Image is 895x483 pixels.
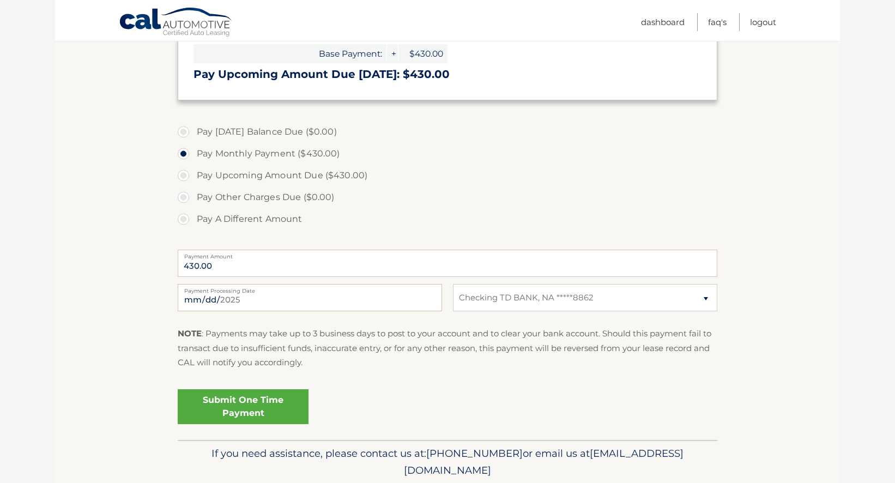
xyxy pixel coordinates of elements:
a: Dashboard [641,13,685,31]
span: $430.00 [398,44,447,63]
strong: NOTE [178,328,202,339]
span: Base Payment: [193,44,386,63]
span: [PHONE_NUMBER] [426,447,523,460]
input: Payment Amount [178,250,717,277]
p: If you need assistance, please contact us at: or email us at [185,445,710,480]
span: + [387,44,398,63]
a: FAQ's [708,13,727,31]
p: : Payments may take up to 3 business days to post to your account and to clear your bank account.... [178,327,717,370]
label: Pay Other Charges Due ($0.00) [178,186,717,208]
a: Logout [750,13,776,31]
label: Pay Monthly Payment ($430.00) [178,143,717,165]
a: Submit One Time Payment [178,389,309,424]
a: Cal Automotive [119,7,233,39]
label: Pay Upcoming Amount Due ($430.00) [178,165,717,186]
label: Pay [DATE] Balance Due ($0.00) [178,121,717,143]
input: Payment Date [178,284,442,311]
h3: Pay Upcoming Amount Due [DATE]: $430.00 [193,68,702,81]
label: Payment Processing Date [178,284,442,293]
label: Payment Amount [178,250,717,258]
label: Pay A Different Amount [178,208,717,230]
